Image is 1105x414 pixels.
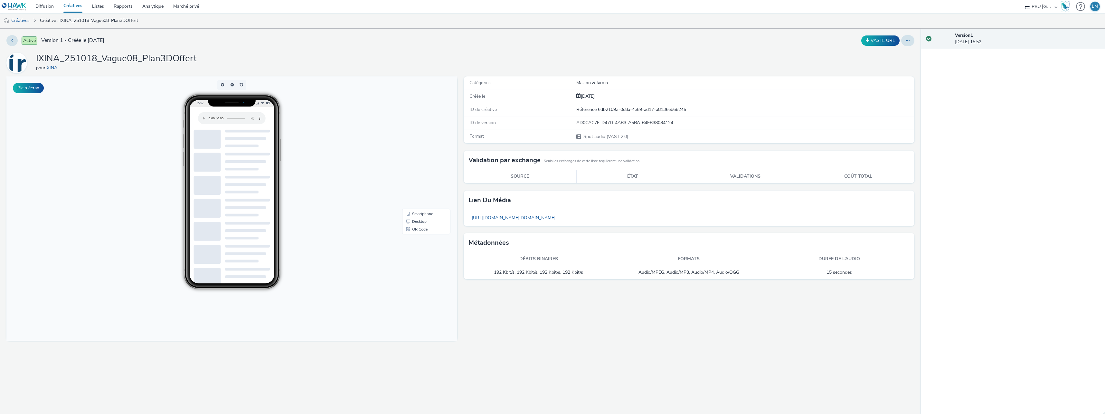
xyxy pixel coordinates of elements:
[576,80,914,86] div: Maison & Jardin
[955,32,1100,45] div: [DATE] 15:52
[397,141,443,149] li: Desktop
[37,13,141,28] a: Créative : IXINA_251018_Vague08_Plan3DOffert
[6,60,30,66] a: IXINA
[469,80,491,86] span: Catégories
[41,37,104,44] span: Version 1 - Créée le [DATE]
[469,93,485,99] span: Créée le
[464,252,614,266] th: Débits binaires
[397,149,443,157] li: QR Code
[802,170,914,183] th: Coût total
[2,3,26,11] img: undefined Logo
[7,54,26,72] img: IXINA
[581,93,595,99] span: [DATE]
[22,36,37,45] span: Activé
[1092,2,1098,11] div: LM
[764,252,914,266] th: Durée de l’audio
[576,120,914,126] div: AD0CAC7F-D47D-4AB3-A5BA-64EB38084124
[464,266,614,279] td: 192 Kbit/s, 192 Kbit/s, 192 Kbit/s, 192 Kbit/s
[397,133,443,141] li: Smartphone
[1061,1,1073,12] a: Hawk Academy
[955,32,973,38] strong: Version 1
[576,106,914,113] div: Référence 6db21093-0c8a-4e59-ad17-a8136eb68245
[764,266,914,279] td: 15 secondes
[469,133,484,139] span: Format
[861,35,900,46] button: VASTE URL
[583,133,628,140] span: Spot audio (VAST 2.0)
[581,93,595,100] div: Création 15 octobre 2025, 15:52
[468,238,509,248] h3: Métadonnées
[464,170,576,183] th: Source
[871,37,895,44] font: VASTE URL
[576,170,689,183] th: État
[689,170,802,183] th: Validations
[190,25,197,28] span: 15:52
[13,83,44,93] button: Plein écran
[614,266,764,279] td: Audio/MPEG, Audio/MP3, Audio/MP4, Audio/OGG
[614,252,764,266] th: Formats
[468,195,511,205] h3: Lien du média
[1061,1,1070,12] img: Hawk Academy
[406,143,420,147] span: Desktop
[11,17,30,24] font: Créatives
[406,135,427,139] span: Smartphone
[45,65,60,71] a: IXINA
[468,212,559,224] a: [URL][DOMAIN_NAME][DOMAIN_NAME]
[406,151,421,155] span: QR Code
[468,155,541,165] h3: Validation par exchange
[469,120,496,126] span: ID de version
[3,18,10,24] img: audio
[36,53,197,65] h1: IXINA_251018_Vague08_Plan3DOffert
[860,35,901,46] div: Dupliquer la créative en un VAST URL
[544,159,639,164] small: Seuls les exchanges de cette liste requièrent une validation
[36,65,45,71] span: pour
[469,106,497,113] span: ID de créative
